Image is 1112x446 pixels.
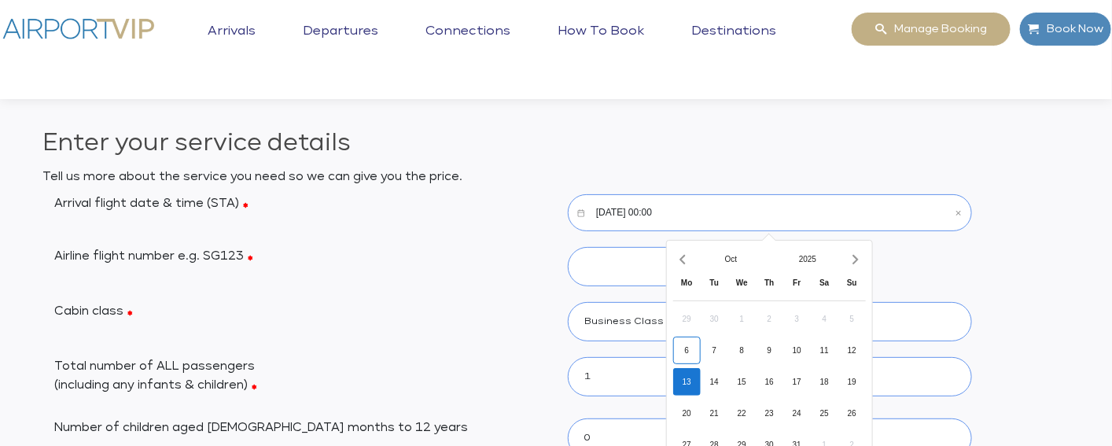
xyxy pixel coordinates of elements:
div: 16 [756,368,783,396]
div: 6 [673,337,701,364]
div: Mo [673,273,701,300]
svg: Calendar icon [568,205,595,222]
div: 12 [838,337,866,364]
div: Su [838,273,866,300]
div: 13 [673,368,701,396]
a: Arrivals [204,24,260,63]
div: 15 [728,368,756,396]
div: 3 [783,305,811,333]
input: Datepicker input [568,194,972,231]
div: 17 [783,368,811,396]
span: Manage booking [886,13,987,46]
div: 18 [811,368,838,396]
div: Fr [783,273,811,300]
div: Tu [701,273,728,300]
a: Book Now [1019,12,1112,46]
div: 5 [838,305,866,333]
a: Manage booking [851,12,1011,46]
div: We [728,273,756,300]
div: 25 [811,400,838,427]
div: 24 [783,400,811,427]
label: Airline flight number e.g. SG123 [43,247,557,266]
div: 23 [756,400,783,427]
div: 10 [783,337,811,364]
label: Number of children aged [DEMOGRAPHIC_DATA] months to 12 years [43,418,557,437]
label: Total number of ALL passengers (including any infants & children) [43,357,557,395]
button: 2025-Open years overlay [769,245,846,273]
div: 4 [811,305,838,333]
div: 30 [701,305,728,333]
div: 19 [838,368,866,396]
a: Departures [300,24,383,63]
div: 11 [811,337,838,364]
label: Cabin class [43,302,557,321]
div: 22 [728,400,756,427]
button: Clear value [945,205,972,222]
div: Sa [811,273,838,300]
a: How to book [554,24,649,63]
div: 14 [701,368,728,396]
div: 1 [728,305,756,333]
p: Tell us more about the service you need so we can give you the price. [43,168,1070,186]
div: Th [756,273,783,300]
button: Oct-Open months overlay [693,245,770,273]
div: 21 [701,400,728,427]
div: 20 [673,400,701,427]
h2: Enter your service details [43,126,1070,161]
div: 29 [673,305,701,333]
label: Arrival flight date & time (STA) [43,194,557,213]
div: 2 [756,305,783,333]
button: Next month [846,245,866,273]
span: Book Now [1039,13,1103,46]
a: Destinations [688,24,781,63]
a: Connections [422,24,515,63]
div: 9 [756,337,783,364]
div: 7 [701,337,728,364]
button: Previous month [673,245,693,273]
div: 8 [728,337,756,364]
div: 26 [838,400,866,427]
